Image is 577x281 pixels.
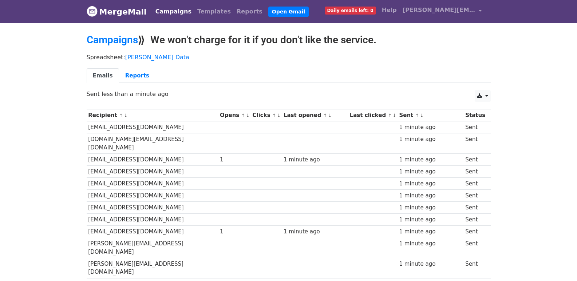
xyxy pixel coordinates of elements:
[87,109,218,121] th: Recipient
[463,109,487,121] th: Status
[379,3,400,17] a: Help
[463,214,487,226] td: Sent
[87,165,218,177] td: [EMAIL_ADDRESS][DOMAIN_NAME]
[272,113,276,118] a: ↑
[399,204,462,212] div: 1 minute ago
[251,109,282,121] th: Clicks
[277,113,281,118] a: ↓
[119,113,123,118] a: ↑
[463,165,487,177] td: Sent
[463,153,487,165] td: Sent
[399,260,462,268] div: 1 minute ago
[87,4,147,19] a: MergeMail
[388,113,392,118] a: ↑
[87,68,119,83] a: Emails
[348,109,398,121] th: Last clicked
[403,6,475,15] span: [PERSON_NAME][EMAIL_ADDRESS][DOMAIN_NAME]
[87,34,491,46] h2: ⟫ We won't charge for it if you don't like the service.
[220,228,249,236] div: 1
[399,240,462,248] div: 1 minute ago
[398,109,464,121] th: Sent
[399,123,462,132] div: 1 minute ago
[87,214,218,226] td: [EMAIL_ADDRESS][DOMAIN_NAME]
[399,156,462,164] div: 1 minute ago
[220,156,249,164] div: 1
[87,133,218,154] td: [DOMAIN_NAME][EMAIL_ADDRESS][DOMAIN_NAME]
[463,133,487,154] td: Sent
[87,178,218,190] td: [EMAIL_ADDRESS][DOMAIN_NAME]
[87,53,491,61] p: Spreadsheet:
[463,226,487,238] td: Sent
[282,109,348,121] th: Last opened
[87,202,218,214] td: [EMAIL_ADDRESS][DOMAIN_NAME]
[87,121,218,133] td: [EMAIL_ADDRESS][DOMAIN_NAME]
[325,7,376,15] span: Daily emails left: 0
[218,109,251,121] th: Opens
[194,4,234,19] a: Templates
[284,228,346,236] div: 1 minute ago
[87,190,218,202] td: [EMAIL_ADDRESS][DOMAIN_NAME]
[241,113,245,118] a: ↑
[322,3,379,17] a: Daily emails left: 0
[420,113,424,118] a: ↓
[399,228,462,236] div: 1 minute ago
[87,6,98,17] img: MergeMail logo
[119,68,155,83] a: Reports
[463,258,487,278] td: Sent
[328,113,332,118] a: ↓
[246,113,250,118] a: ↓
[399,192,462,200] div: 1 minute ago
[392,113,396,118] a: ↓
[234,4,265,19] a: Reports
[153,4,194,19] a: Campaigns
[87,226,218,238] td: [EMAIL_ADDRESS][DOMAIN_NAME]
[87,90,491,98] p: Sent less than a minute ago
[463,178,487,190] td: Sent
[463,190,487,202] td: Sent
[415,113,419,118] a: ↑
[323,113,327,118] a: ↑
[399,135,462,144] div: 1 minute ago
[124,113,128,118] a: ↓
[87,34,138,46] a: Campaigns
[284,156,346,164] div: 1 minute ago
[87,238,218,258] td: [PERSON_NAME][EMAIL_ADDRESS][DOMAIN_NAME]
[400,3,485,20] a: [PERSON_NAME][EMAIL_ADDRESS][DOMAIN_NAME]
[399,216,462,224] div: 1 minute ago
[87,153,218,165] td: [EMAIL_ADDRESS][DOMAIN_NAME]
[125,54,189,61] a: [PERSON_NAME] Data
[399,168,462,176] div: 1 minute ago
[463,202,487,214] td: Sent
[399,180,462,188] div: 1 minute ago
[463,238,487,258] td: Sent
[268,7,309,17] a: Open Gmail
[463,121,487,133] td: Sent
[87,258,218,278] td: [PERSON_NAME][EMAIL_ADDRESS][DOMAIN_NAME]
